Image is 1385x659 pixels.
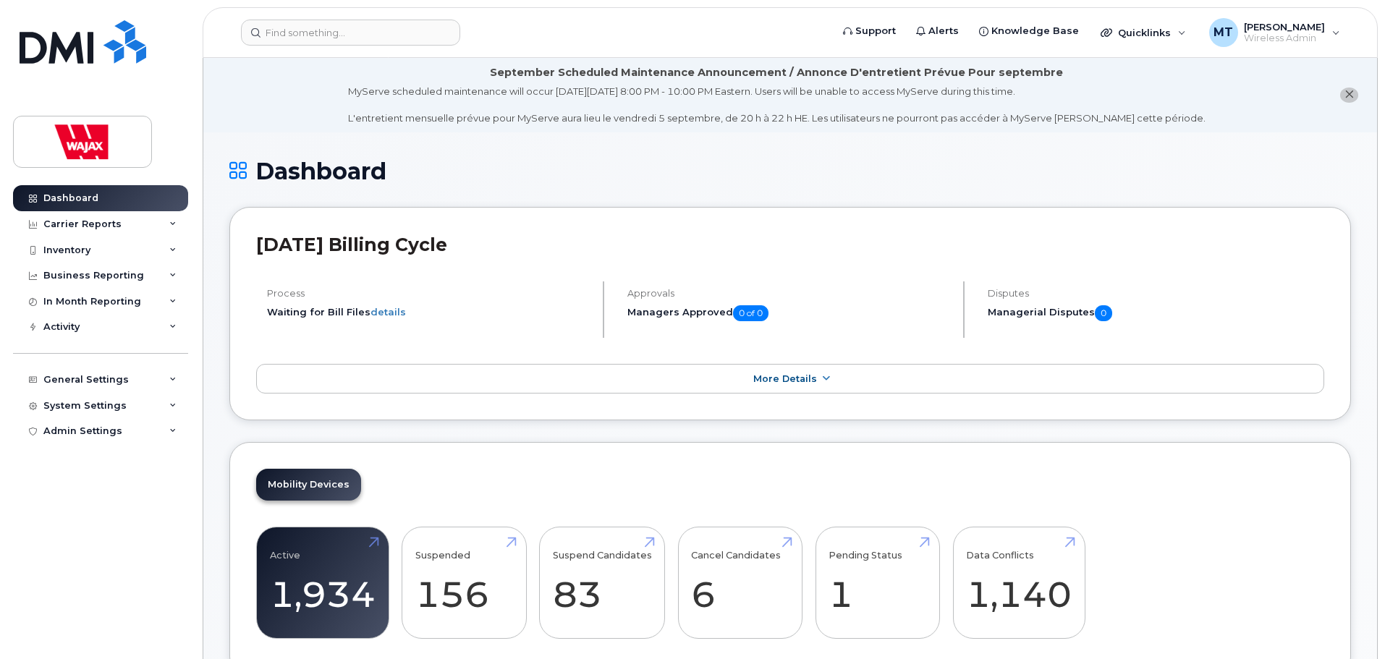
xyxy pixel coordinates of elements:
[753,373,817,384] span: More Details
[229,158,1351,184] h1: Dashboard
[415,535,513,631] a: Suspended 156
[966,535,1072,631] a: Data Conflicts 1,140
[370,306,406,318] a: details
[553,535,652,631] a: Suspend Candidates 83
[267,305,590,319] li: Waiting for Bill Files
[829,535,926,631] a: Pending Status 1
[988,305,1324,321] h5: Managerial Disputes
[733,305,768,321] span: 0 of 0
[270,535,376,631] a: Active 1,934
[348,85,1206,125] div: MyServe scheduled maintenance will occur [DATE][DATE] 8:00 PM - 10:00 PM Eastern. Users will be u...
[691,535,789,631] a: Cancel Candidates 6
[490,65,1063,80] div: September Scheduled Maintenance Announcement / Annonce D'entretient Prévue Pour septembre
[1095,305,1112,321] span: 0
[627,288,951,299] h4: Approvals
[1340,88,1358,103] button: close notification
[256,234,1324,255] h2: [DATE] Billing Cycle
[627,305,951,321] h5: Managers Approved
[267,288,590,299] h4: Process
[256,469,361,501] a: Mobility Devices
[988,288,1324,299] h4: Disputes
